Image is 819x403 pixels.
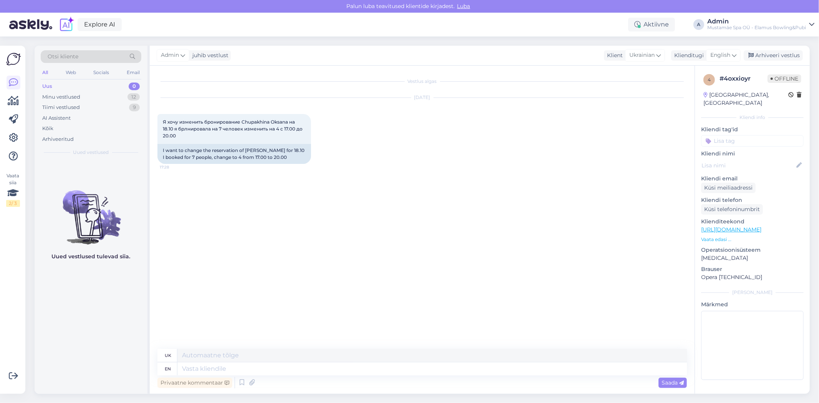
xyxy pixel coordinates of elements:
div: Küsi meiliaadressi [701,183,756,193]
p: Kliendi email [701,175,804,183]
p: Kliendi telefon [701,196,804,204]
div: Privaatne kommentaar [157,378,232,388]
div: Arhiveeritud [42,135,74,143]
a: AdminMustamäe Spa OÜ - Elamus Bowling&Pubi [707,18,814,31]
p: Brauser [701,265,804,273]
div: Arhiveeri vestlus [744,50,803,61]
div: Socials [92,68,111,78]
span: Otsi kliente [48,53,78,61]
img: No chats [35,177,147,246]
span: 4 [708,77,711,83]
p: Kliendi nimi [701,150,804,158]
span: Uued vestlused [73,149,109,156]
span: Offline [768,74,801,83]
span: English [710,51,730,59]
div: Minu vestlused [42,93,80,101]
a: Explore AI [78,18,122,31]
p: Uued vestlused tulevad siia. [52,253,131,261]
div: [GEOGRAPHIC_DATA], [GEOGRAPHIC_DATA] [703,91,788,107]
div: juhib vestlust [189,51,228,59]
p: Kliendi tag'id [701,126,804,134]
span: Admin [161,51,179,59]
div: Klient [604,51,623,59]
div: Mustamäe Spa OÜ - Elamus Bowling&Pubi [707,25,806,31]
p: Klienditeekond [701,218,804,226]
div: All [41,68,50,78]
div: Web [64,68,78,78]
input: Lisa nimi [702,161,795,170]
span: Luba [455,3,473,10]
span: 17:28 [160,164,189,170]
span: Ukrainian [629,51,655,59]
div: 12 [127,93,140,101]
p: [MEDICAL_DATA] [701,254,804,262]
div: A [693,19,704,30]
p: Opera [TECHNICAL_ID] [701,273,804,281]
div: Küsi telefoninumbrit [701,204,763,215]
div: 2 / 3 [6,200,20,207]
span: Я хочу изменить бронирование Chupakhina Oksana на 18.10 я брлнировала на 7 человек изменить на 4 ... [163,119,304,139]
div: Tiimi vestlused [42,104,80,111]
input: Lisa tag [701,135,804,147]
div: Kliendi info [701,114,804,121]
div: Klienditugi [671,51,704,59]
img: Askly Logo [6,52,21,66]
div: Kõik [42,125,53,132]
div: AI Assistent [42,114,71,122]
a: [URL][DOMAIN_NAME] [701,226,761,233]
div: Email [125,68,141,78]
div: [DATE] [157,94,687,101]
div: 9 [129,104,140,111]
div: # 4oxxioyr [720,74,768,83]
span: Saada [662,379,684,386]
div: [PERSON_NAME] [701,289,804,296]
p: Märkmed [701,301,804,309]
div: 0 [129,83,140,90]
p: Operatsioonisüsteem [701,246,804,254]
div: en [165,362,171,375]
div: Uus [42,83,52,90]
p: Vaata edasi ... [701,236,804,243]
div: Admin [707,18,806,25]
div: uk [165,349,171,362]
img: explore-ai [58,17,74,33]
div: I want to change the reservation of [PERSON_NAME] for 18.10 I booked for 7 people, change to 4 fr... [157,144,311,164]
div: Vaata siia [6,172,20,207]
div: Aktiivne [628,18,675,31]
div: Vestlus algas [157,78,687,85]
